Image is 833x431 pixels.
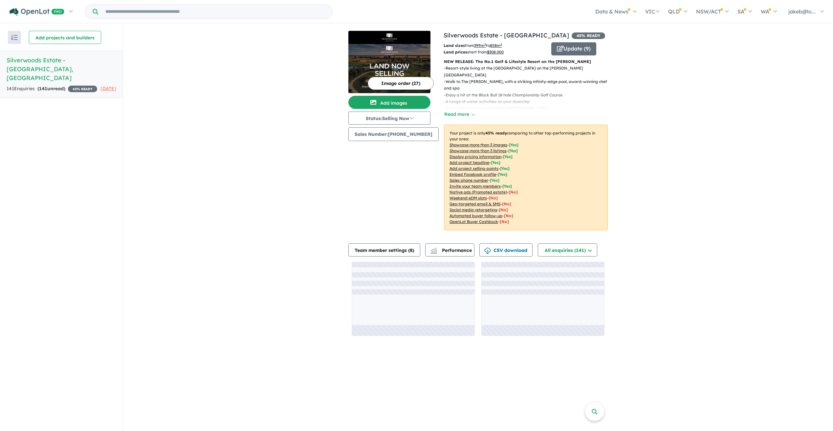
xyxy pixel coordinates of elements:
[348,112,430,125] button: Status:Selling Now
[572,32,605,39] span: 45 % READY
[500,219,509,224] span: [No]
[485,131,507,135] b: 45 % ready
[449,201,500,206] u: Geo-targeted email & SMS
[449,148,507,153] u: Showcase more than 3 listings
[490,43,502,48] u: 858 m
[491,160,500,165] span: [ Yes ]
[500,166,510,171] span: [ Yes ]
[99,5,331,19] input: Try estate name, suburb, builder or developer
[368,77,434,90] button: Image order (27)
[484,43,486,46] sup: 2
[486,43,502,48] span: to
[444,49,546,55] p: start from
[444,50,467,54] b: Land prices
[499,207,508,212] span: [No]
[444,105,613,112] p: - 5-minutes from the established [GEOGRAPHIC_DATA]
[431,247,472,253] span: Performance
[444,58,608,65] p: NEW RELEASE: The No.1 Golf & Lifestyle Resort on the [PERSON_NAME]
[348,31,430,93] a: Silverwoods Estate - Yarrawonga LogoSilverwoods Estate - Yarrawonga
[351,33,428,41] img: Silverwoods Estate - Yarrawonga Logo
[449,160,489,165] u: Add project headline
[410,247,412,253] span: 8
[430,250,437,254] img: bar-chart.svg
[500,43,502,46] sup: 2
[502,201,511,206] span: [No]
[348,44,430,93] img: Silverwoods Estate - Yarrawonga
[100,86,116,92] span: [DATE]
[449,154,501,159] u: Display pricing information
[11,35,18,40] img: sort.svg
[444,43,465,48] b: Land sizes
[449,195,487,200] u: Weekend eDM slots
[449,178,488,183] u: Sales phone number
[7,56,116,82] h5: Silverwoods Estate - [GEOGRAPHIC_DATA] , [GEOGRAPHIC_DATA]
[449,213,502,218] u: Automated buyer follow-up
[484,248,491,254] img: download icon
[502,184,512,189] span: [ Yes ]
[444,125,608,230] p: Your project is only comparing to other top-performing projects in your area: - - - - - - - - - -...
[10,8,64,16] img: Openlot PRO Logo White
[348,96,430,109] button: Add images
[449,166,498,171] u: Add project selling-points
[39,86,47,92] span: 141
[449,142,507,147] u: Showcase more than 3 images
[444,65,613,78] p: - Resort-style living at the [GEOGRAPHIC_DATA] on the [PERSON_NAME][GEOGRAPHIC_DATA]
[479,243,533,257] button: CSV download
[444,78,613,92] p: - Walk to The [PERSON_NAME], with a striking infinity-edge pool, award-winning chef and spa
[348,127,439,141] button: Sales Number:[PHONE_NUMBER]
[444,92,613,98] p: - Enjoy a hit at the Black Bull 18 hole Championship Golf Course
[425,243,474,257] button: Performance
[509,142,518,147] span: [ Yes ]
[444,111,475,118] button: Read more
[37,86,65,92] strong: ( unread)
[788,8,816,15] span: jakeb@lo...
[444,98,613,105] p: - A range of water activities on your doorstep
[7,85,97,93] div: 141 Enquir ies
[29,31,101,44] button: Add projects and builders
[551,42,596,55] button: Update (9)
[487,50,504,54] u: $ 308,000
[504,213,513,218] span: [No]
[431,248,437,251] img: line-chart.svg
[509,190,518,195] span: [No]
[444,31,569,39] a: Silverwoods Estate - [GEOGRAPHIC_DATA]
[449,190,507,195] u: Native ads (Promoted estate)
[489,195,498,200] span: [No]
[449,172,496,177] u: Embed Facebook profile
[348,243,420,257] button: Team member settings (8)
[490,178,499,183] span: [ Yes ]
[474,43,486,48] u: 399 m
[538,243,597,257] button: All enquiries (141)
[508,148,518,153] span: [ Yes ]
[68,86,97,92] span: 45 % READY
[503,154,513,159] span: [ Yes ]
[444,42,546,49] p: from
[498,172,507,177] span: [ Yes ]
[449,184,501,189] u: Invite your team members
[449,207,497,212] u: Social media retargeting
[449,219,498,224] u: OpenLot Buyer Cashback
